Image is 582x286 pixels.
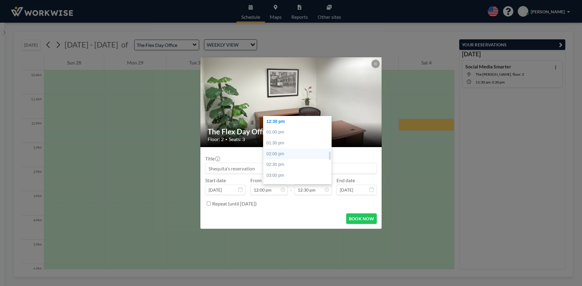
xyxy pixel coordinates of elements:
label: Start date [205,177,226,183]
span: • [225,137,227,142]
div: 12:30 pm [263,116,334,127]
span: - [290,179,292,193]
label: Title [205,156,219,162]
div: 02:30 pm [263,159,334,170]
label: From [250,177,262,183]
label: End date [336,177,355,183]
input: Shequita's reservation [206,163,376,173]
button: BOOK NOW [346,213,377,224]
span: Floor: 2 [208,136,224,142]
div: 01:00 pm [263,127,334,138]
div: 03:30 pm [263,181,334,192]
div: 03:00 pm [263,170,334,181]
label: Repeat (until [DATE]) [212,201,257,207]
div: 02:00 pm [263,149,334,159]
img: 537.jpg [200,34,382,170]
div: 01:30 pm [263,138,334,149]
h2: The Flex Day Office [208,127,375,136]
span: Seats: 3 [229,136,245,142]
